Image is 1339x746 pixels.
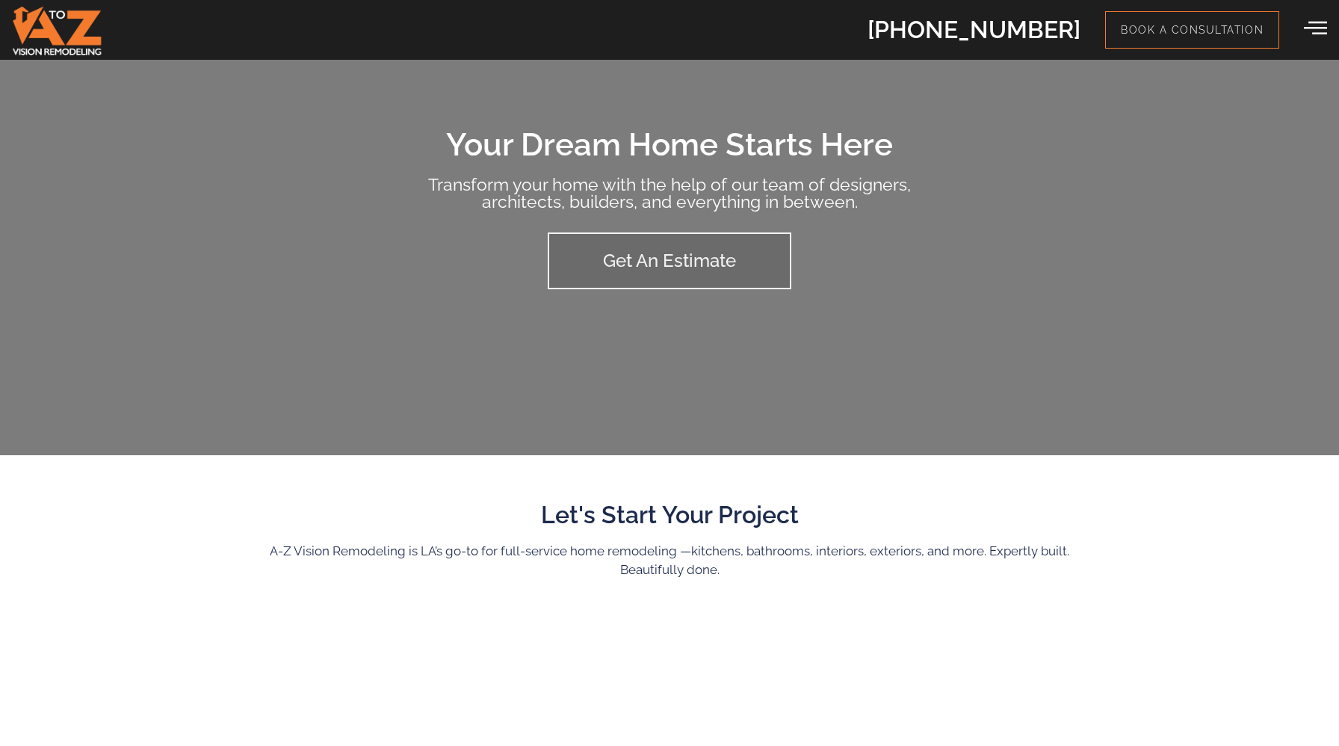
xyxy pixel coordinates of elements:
[244,503,1095,527] h2: Let's Start Your Project
[409,176,930,210] h2: Transform your home with the help of our team of designers, architects, builders, and everything ...
[409,129,930,161] h1: Your Dream Home Starts Here
[548,232,791,289] a: Get An Estimate
[1121,23,1264,37] span: Book a Consultation
[603,252,736,270] span: Get An Estimate
[244,542,1095,579] h2: A-Z Vision Remodeling is LA’s go-to for full-service home remodeling —kitchens, bathrooms, interi...
[1105,11,1279,49] a: Book a Consultation
[868,18,1080,42] h2: [PHONE_NUMBER]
